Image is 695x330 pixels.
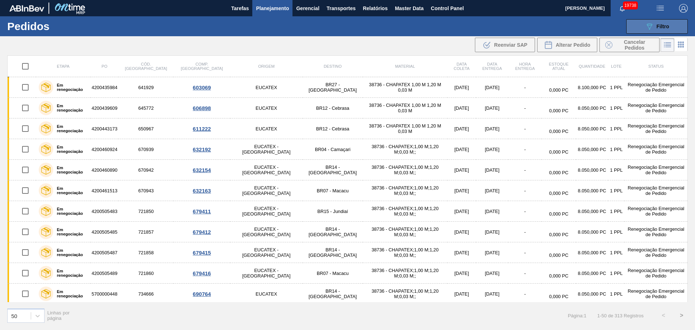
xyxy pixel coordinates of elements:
td: [DATE] [476,222,508,242]
td: EUCATEX - [GEOGRAPHIC_DATA] [230,180,303,201]
span: Status [648,64,664,68]
td: [DATE] [447,118,476,139]
span: Data coleta [454,62,469,71]
td: 721858 [118,242,173,263]
td: - [508,201,542,222]
a: Em renegociação4200443173650967EUCATEXBR12 - Cebrasa38736 - CHAPATEX 1,00 M 1,20 M 0,03 M[DATE][D... [8,118,688,139]
td: 1 PPL [608,139,624,160]
button: < [654,306,673,325]
td: BR14 - [GEOGRAPHIC_DATA] [303,242,363,263]
label: Em renegociação [53,207,88,216]
span: Origem [258,64,274,68]
td: 4200505483 [90,201,118,222]
td: [DATE] [476,201,508,222]
span: Filtro [657,24,669,29]
span: Alterar Pedido [556,42,590,48]
label: Em renegociação [53,269,88,277]
span: Página : 1 [568,313,586,318]
td: EUCATEX - [GEOGRAPHIC_DATA] [230,242,303,263]
label: Em renegociação [53,227,88,236]
td: [DATE] [476,263,508,284]
td: 4200505485 [90,222,118,242]
td: BR07 - Macacu [303,180,363,201]
span: Hora Entrega [515,62,535,71]
td: 8.050,000 PC [576,263,608,284]
div: Visão em Cards [674,38,688,52]
label: Em renegociação [53,289,88,298]
span: 0,000 PC [549,252,568,258]
td: - [508,263,542,284]
td: [DATE] [447,98,476,118]
td: [DATE] [447,284,476,304]
td: BR12 - Cebrasa [303,118,363,139]
h1: Pedidos [7,22,115,30]
td: [DATE] [476,160,508,180]
td: 670943 [118,180,173,201]
td: 4200505489 [90,263,118,284]
td: 38736 - CHAPATEX 1,00 M 1,20 M 0,03 M [363,98,447,118]
td: [DATE] [476,242,508,263]
div: 632154 [174,167,229,173]
td: [DATE] [476,77,508,98]
td: EUCATEX - [GEOGRAPHIC_DATA] [230,201,303,222]
td: EUCATEX [230,77,303,98]
span: Destino [324,64,342,68]
td: EUCATEX [230,118,303,139]
td: Renegociação Emergencial de Pedido [624,242,687,263]
td: 1 PPL [608,118,624,139]
label: Em renegociação [53,83,88,92]
label: Em renegociação [53,248,88,257]
td: - [508,118,542,139]
td: - [508,160,542,180]
td: 1 PPL [608,98,624,118]
a: Em renegociação4200460924670939EUCATEX - [GEOGRAPHIC_DATA]BR04 - Camaçari38736 - CHAPATEX;1,00 M;... [8,139,688,160]
div: 632192 [174,146,229,153]
td: 1 PPL [608,180,624,201]
img: Logout [679,4,688,13]
span: Cancelar Pedidos [615,39,654,51]
td: - [508,98,542,118]
td: 8.050,000 PC [576,201,608,222]
td: 4200435984 [90,77,118,98]
span: 0,000 PC [549,273,568,279]
div: Cancelar Pedidos em Massa [599,38,660,52]
td: EUCATEX - [GEOGRAPHIC_DATA] [230,263,303,284]
td: 4200443173 [90,118,118,139]
button: Notificações [611,3,634,13]
td: 4200439609 [90,98,118,118]
td: [DATE] [476,180,508,201]
div: 679415 [174,250,229,256]
span: Transportes [327,4,355,13]
span: Data entrega [483,62,502,71]
td: EUCATEX - [GEOGRAPHIC_DATA] [230,139,303,160]
td: - [508,180,542,201]
td: [DATE] [476,118,508,139]
span: 0,000 PC [549,129,568,134]
td: 38736 - CHAPATEX;1,00 M;1,20 M;0,03 M;; [363,263,447,284]
td: 1 PPL [608,284,624,304]
td: EUCATEX - [GEOGRAPHIC_DATA] [230,222,303,242]
td: [DATE] [447,77,476,98]
button: > [673,306,691,325]
a: Em renegociação4200460890670942EUCATEX - [GEOGRAPHIC_DATA]BR14 - [GEOGRAPHIC_DATA]38736 - CHAPATE... [8,160,688,180]
td: 641929 [118,77,173,98]
td: 4200460890 [90,160,118,180]
td: [DATE] [447,222,476,242]
td: 8.050,000 PC [576,98,608,118]
td: 38736 - CHAPATEX;1,00 M;1,20 M;0,03 M;; [363,201,447,222]
div: Visão em Lista [661,38,674,52]
td: Renegociação Emergencial de Pedido [624,139,687,160]
a: Em renegociação5700000448734666EUCATEXBR14 - [GEOGRAPHIC_DATA]38736 - CHAPATEX;1,00 M;1,20 M;0,03... [8,284,688,304]
a: Em renegociação4200505487721858EUCATEX - [GEOGRAPHIC_DATA]BR14 - [GEOGRAPHIC_DATA]38736 - CHAPATE... [8,242,688,263]
td: 8.050,000 PC [576,222,608,242]
div: 606898 [174,105,229,111]
td: Renegociação Emergencial de Pedido [624,180,687,201]
td: Renegociação Emergencial de Pedido [624,222,687,242]
td: 650967 [118,118,173,139]
span: Relatórios [363,4,387,13]
div: 632163 [174,188,229,194]
td: [DATE] [447,201,476,222]
a: Em renegociação4200435984641929EUCATEXBR27 - [GEOGRAPHIC_DATA]38736 - CHAPATEX 1,00 M 1,20 M 0,03... [8,77,688,98]
td: 4200505487 [90,242,118,263]
div: 679411 [174,208,229,214]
